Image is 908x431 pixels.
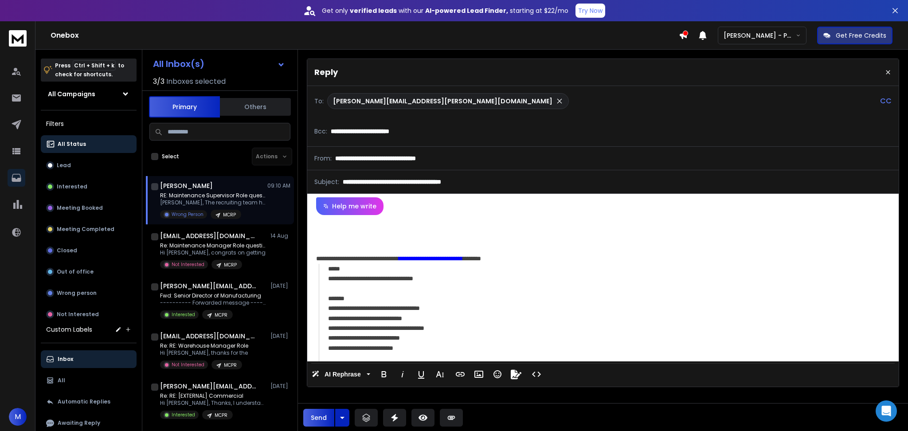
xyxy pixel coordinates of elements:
[333,97,552,106] p: [PERSON_NAME][EMAIL_ADDRESS][PERSON_NAME][DOMAIN_NAME]
[172,411,195,418] p: Interested
[314,66,338,78] p: Reply
[452,365,469,383] button: Insert Link (Ctrl+K)
[57,162,71,169] p: Lead
[41,157,137,174] button: Lead
[270,333,290,340] p: [DATE]
[270,232,290,239] p: 14 Aug
[425,6,508,15] strong: AI-powered Lead Finder,
[413,365,430,383] button: Underline (Ctrl+U)
[166,76,226,87] h3: Inboxes selected
[215,412,227,419] p: MCPR
[160,199,266,206] p: [PERSON_NAME], The recruiting team here
[323,371,363,378] span: AI Rephrase
[41,118,137,130] h3: Filters
[58,141,86,148] p: All Status
[316,197,384,215] button: Help me write
[153,76,164,87] span: 3 / 3
[9,30,27,47] img: logo
[303,409,334,427] button: Send
[73,60,116,71] span: Ctrl + Shift + k
[41,350,137,368] button: Inbox
[51,30,679,41] h1: Onebox
[57,268,94,275] p: Out of office
[314,127,327,136] p: Bcc:
[489,365,506,383] button: Emoticons
[508,365,524,383] button: Signature
[836,31,886,40] p: Get Free Credits
[48,90,95,98] h1: All Campaigns
[160,249,266,256] p: Hi [PERSON_NAME], congrats on getting
[58,398,110,405] p: Automatic Replies
[41,135,137,153] button: All Status
[160,382,258,391] h1: [PERSON_NAME][EMAIL_ADDRESS][PERSON_NAME][DOMAIN_NAME]
[160,242,266,249] p: Re: Maintenance Manager Role question
[41,306,137,323] button: Not Interested
[376,365,392,383] button: Bold (Ctrl+B)
[55,61,124,79] p: Press to check for shortcuts.
[270,383,290,390] p: [DATE]
[57,247,77,254] p: Closed
[41,220,137,238] button: Meeting Completed
[172,211,204,218] p: Wrong Person
[57,290,97,297] p: Wrong person
[880,96,892,106] p: CC
[431,365,448,383] button: More Text
[350,6,397,15] strong: verified leads
[41,372,137,389] button: All
[41,393,137,411] button: Automatic Replies
[314,177,339,186] p: Subject:
[162,153,179,160] label: Select
[160,192,266,199] p: RE: Maintenance Supervisor Role question
[146,55,292,73] button: All Inbox(s)
[58,356,73,363] p: Inbox
[876,400,897,422] div: Open Intercom Messenger
[160,400,266,407] p: Hi [PERSON_NAME], Thanks, I understand
[41,284,137,302] button: Wrong person
[160,332,258,341] h1: [EMAIL_ADDRESS][DOMAIN_NAME]
[160,299,266,306] p: ---------- Forwarded message --------- From: [PERSON_NAME]
[322,6,568,15] p: Get only with our starting at $22/mo
[220,97,291,117] button: Others
[270,282,290,290] p: [DATE]
[724,31,796,40] p: [PERSON_NAME] - Profound Recruiting
[394,365,411,383] button: Italic (Ctrl+I)
[215,312,227,318] p: MCPR
[172,311,195,318] p: Interested
[223,212,236,218] p: MCRP
[172,261,204,268] p: Not Interested
[224,262,237,268] p: MCRP
[310,365,372,383] button: AI Rephrase
[817,27,892,44] button: Get Free Credits
[224,362,237,368] p: MCPR
[41,85,137,103] button: All Campaigns
[160,292,266,299] p: Fwd: Senior Director of Manufacturing
[528,365,545,383] button: Code View
[57,226,114,233] p: Meeting Completed
[41,242,137,259] button: Closed
[9,408,27,426] button: M
[58,377,65,384] p: All
[160,342,248,349] p: Re: RE: Warehouse Manager Role
[153,59,204,68] h1: All Inbox(s)
[160,181,213,190] h1: [PERSON_NAME]
[58,419,100,427] p: Awaiting Reply
[160,349,248,357] p: Hi [PERSON_NAME], thanks for the
[41,199,137,217] button: Meeting Booked
[470,365,487,383] button: Insert Image (Ctrl+P)
[160,282,258,290] h1: [PERSON_NAME][EMAIL_ADDRESS][DOMAIN_NAME]
[41,263,137,281] button: Out of office
[160,231,258,240] h1: [EMAIL_ADDRESS][DOMAIN_NAME]
[57,311,99,318] p: Not Interested
[578,6,603,15] p: Try Now
[149,96,220,118] button: Primary
[160,392,266,400] p: Re: RE: [EXTERNAL] Commercial
[172,361,204,368] p: Not Interested
[575,4,605,18] button: Try Now
[57,183,87,190] p: Interested
[314,154,332,163] p: From:
[314,97,324,106] p: To:
[41,178,137,196] button: Interested
[57,204,103,212] p: Meeting Booked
